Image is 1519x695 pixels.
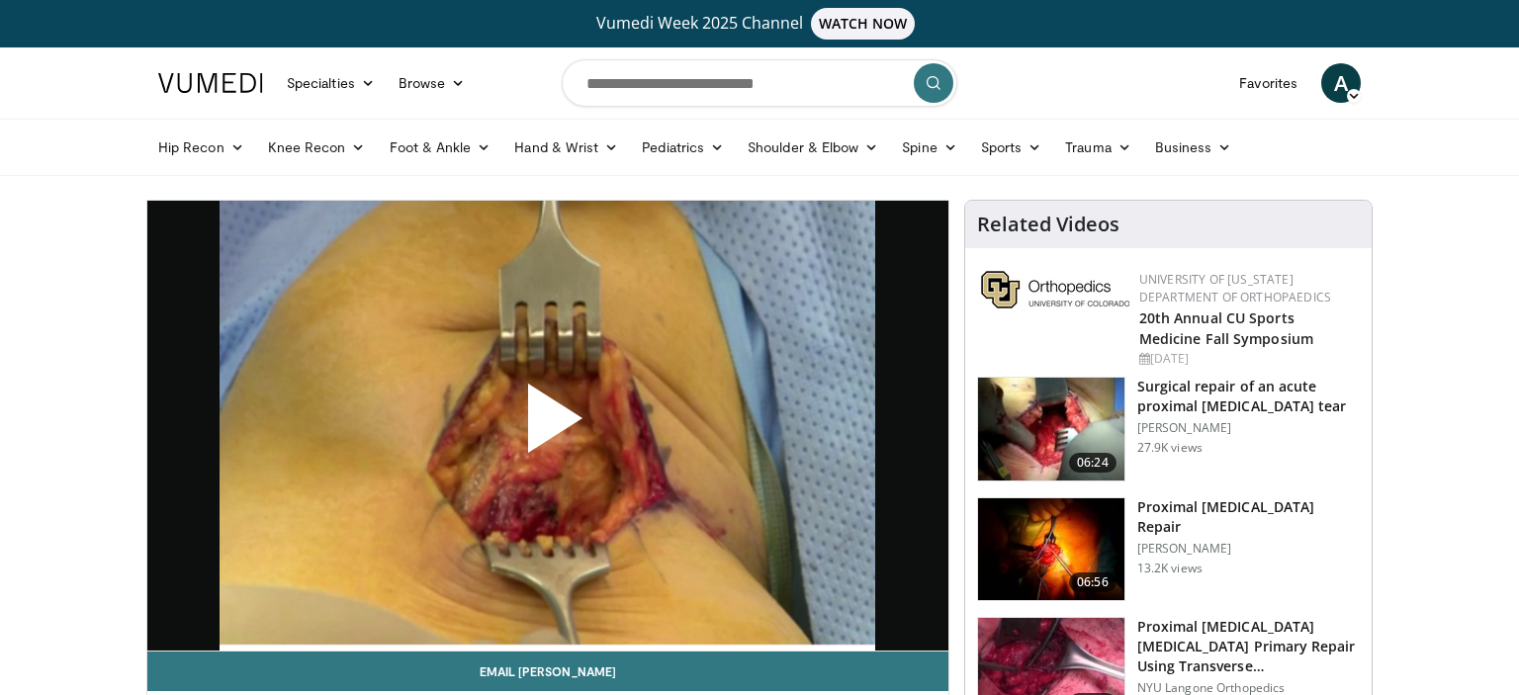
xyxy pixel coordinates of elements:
a: A [1321,63,1361,103]
input: Search topics, interventions [562,59,957,107]
img: VuMedi Logo [158,73,263,93]
a: Sports [969,128,1054,167]
a: 06:56 Proximal [MEDICAL_DATA] Repair [PERSON_NAME] 13.2K views [977,497,1360,602]
div: [DATE] [1139,350,1356,368]
a: Trauma [1053,128,1143,167]
a: Hand & Wrist [502,128,630,167]
a: Business [1143,128,1244,167]
img: 355603a8-37da-49b6-856f-e00d7e9307d3.png.150x105_q85_autocrop_double_scale_upscale_version-0.2.png [981,271,1129,308]
a: Specialties [275,63,387,103]
h3: Proximal [MEDICAL_DATA] [MEDICAL_DATA] Primary Repair Using Transverse [MEDICAL_DATA] [1137,617,1360,676]
h3: Surgical repair of an acute proximal [MEDICAL_DATA] tear [1137,377,1360,416]
a: Knee Recon [256,128,378,167]
a: Favorites [1227,63,1309,103]
img: eolv1L8ZdYrFVOcH4xMDoxOmdtO40mAx.150x105_q85_crop-smart_upscale.jpg [978,498,1124,601]
a: Shoulder & Elbow [736,128,890,167]
a: 20th Annual CU Sports Medicine Fall Symposium [1139,308,1313,348]
span: 06:56 [1069,572,1117,592]
img: sallay2_1.png.150x105_q85_crop-smart_upscale.jpg [978,378,1124,480]
h4: Related Videos [977,213,1119,236]
video-js: Video Player [147,201,948,652]
span: 06:24 [1069,453,1117,473]
p: [PERSON_NAME] [1137,541,1360,557]
a: Foot & Ankle [378,128,503,167]
p: 27.9K views [1137,440,1203,456]
a: Pediatrics [630,128,736,167]
p: 13.2K views [1137,561,1203,576]
span: WATCH NOW [811,8,916,40]
a: 06:24 Surgical repair of an acute proximal [MEDICAL_DATA] tear [PERSON_NAME] 27.9K views [977,377,1360,481]
h3: Proximal [MEDICAL_DATA] Repair [1137,497,1360,537]
a: University of [US_STATE] Department of Orthopaedics [1139,271,1331,305]
a: Spine [890,128,968,167]
a: Email [PERSON_NAME] [147,652,948,691]
a: Hip Recon [146,128,256,167]
a: Browse [387,63,478,103]
a: Vumedi Week 2025 ChannelWATCH NOW [161,8,1358,40]
p: [PERSON_NAME] [1137,420,1360,436]
button: Play Video [370,329,726,523]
